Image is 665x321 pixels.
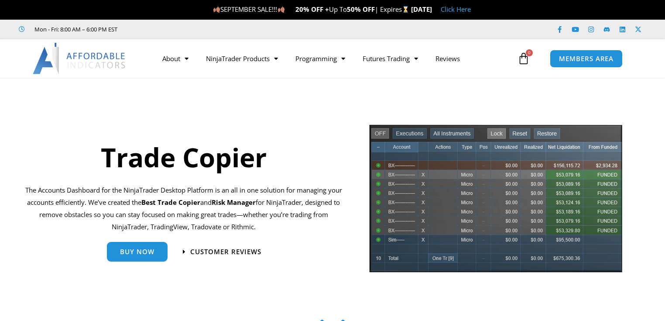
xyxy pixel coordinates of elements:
img: 🍂 [213,6,220,13]
nav: Menu [154,48,515,69]
a: NinjaTrader Products [197,48,287,69]
span: Customer Reviews [190,249,261,255]
a: About [154,48,197,69]
span: MEMBERS AREA [559,55,614,62]
a: 0 [504,46,543,71]
strong: 50% OFF [347,5,375,14]
strong: [DATE] [411,5,432,14]
span: 0 [526,49,533,56]
strong: Risk Manager [212,198,256,207]
a: MEMBERS AREA [550,50,623,68]
strong: 20% OFF + [295,5,329,14]
h1: Trade Copier [25,139,342,176]
iframe: Customer reviews powered by Trustpilot [130,25,261,34]
a: Click Here [441,5,471,14]
a: Futures Trading [354,48,427,69]
span: SEPTEMBER SALE!!! Up To | Expires [213,5,411,14]
img: 🍂 [278,6,285,13]
img: tradecopier | Affordable Indicators – NinjaTrader [368,124,623,280]
img: ⌛ [402,6,409,13]
span: Mon - Fri: 8:00 AM – 6:00 PM EST [32,24,117,35]
span: Buy Now [120,249,154,255]
a: Programming [287,48,354,69]
p: The Accounts Dashboard for the NinjaTrader Desktop Platform is an all in one solution for managin... [25,184,342,233]
a: Reviews [427,48,469,69]
b: Best Trade Copier [141,198,200,207]
img: LogoAI | Affordable Indicators – NinjaTrader [33,43,127,74]
a: Buy Now [107,242,168,262]
a: Customer Reviews [183,249,261,255]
